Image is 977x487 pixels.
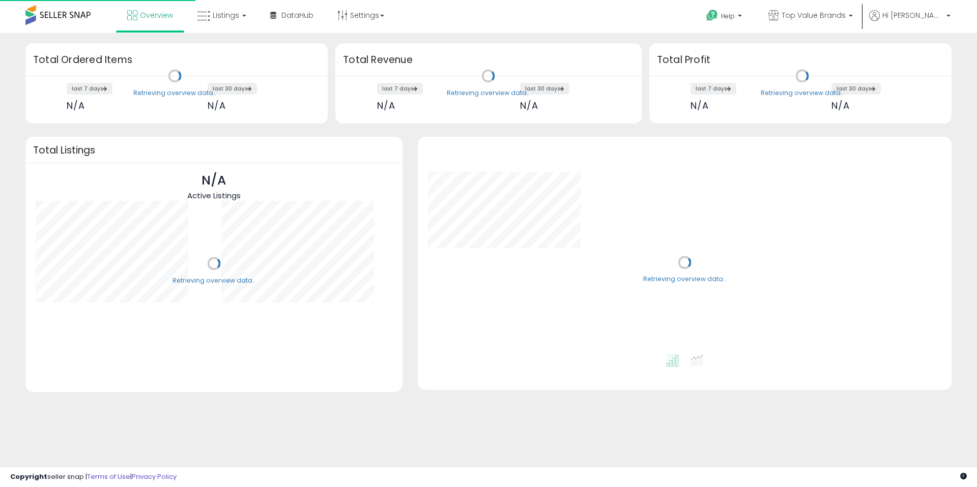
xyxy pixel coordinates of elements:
[133,88,216,98] div: Retrieving overview data..
[173,276,255,285] div: Retrieving overview data..
[882,10,943,20] span: Hi [PERSON_NAME]
[698,2,752,33] a: Help
[140,10,173,20] span: Overview
[281,10,313,20] span: DataHub
[721,12,735,20] span: Help
[447,88,530,98] div: Retrieving overview data..
[782,10,846,20] span: Top Value Brands
[643,275,726,284] div: Retrieving overview data..
[761,88,844,98] div: Retrieving overview data..
[869,10,951,33] a: Hi [PERSON_NAME]
[213,10,239,20] span: Listings
[706,9,719,22] i: Get Help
